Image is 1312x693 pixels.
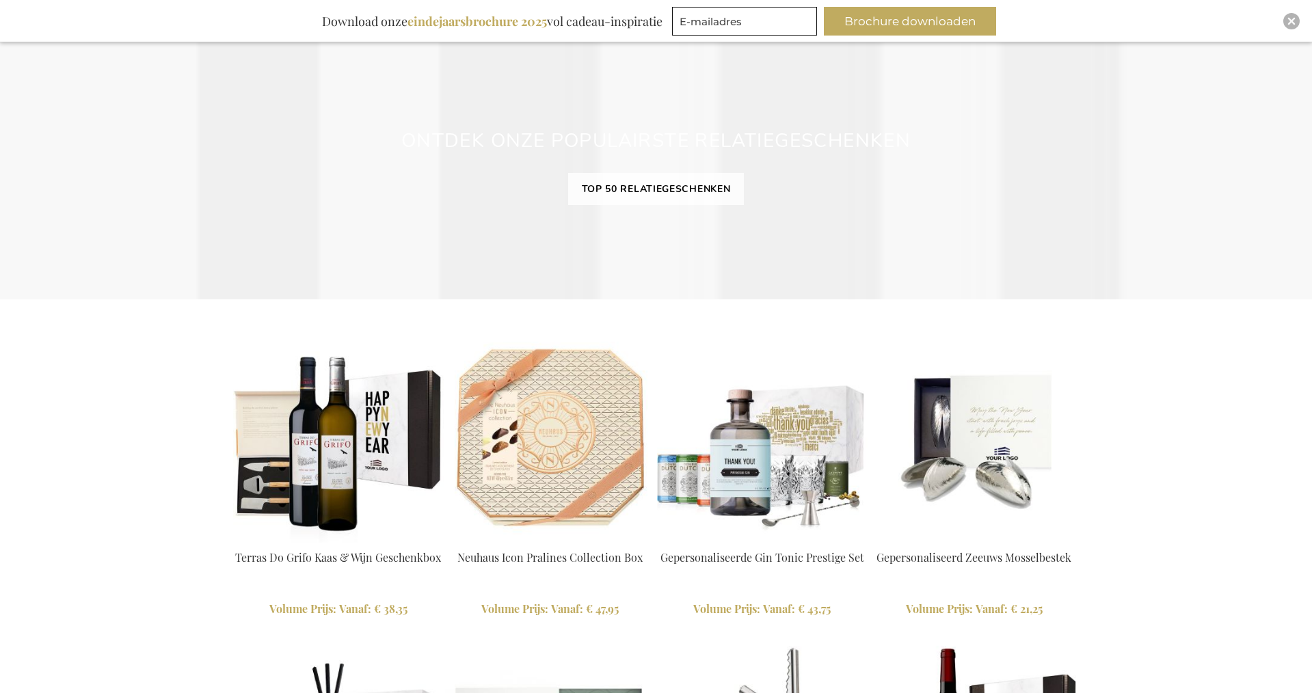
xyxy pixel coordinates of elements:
[339,601,371,616] span: Vanaf
[586,601,619,616] span: € 47,95
[445,601,656,617] a: Volume Prijs: Vanaf € 47,95
[481,601,548,616] span: Volume Prijs:
[660,550,864,565] a: Gepersonaliseerde Gin Tonic Prestige Set
[798,601,831,616] span: € 43,75
[672,7,817,36] input: E-mailadres
[763,601,795,616] span: Vanaf
[657,601,868,617] a: Volume Prijs: Vanaf € 43,75
[233,332,444,543] img: Terras Do Grifo Cheese & Wine Box
[235,550,441,565] a: Terras Do Grifo Kaas & Wijn Geschenkbox
[551,601,583,616] span: Vanaf
[657,332,868,543] img: Personalised Gin Tonic Prestige Set
[876,550,1071,565] a: Gepersonaliseerd Zeeuws Mosselbestek
[869,601,1080,617] a: Volume Prijs: Vanaf € 21,25
[316,7,669,36] div: Download onze vol cadeau-inspiratie
[657,533,868,546] a: Personalised Gin Tonic Prestige Set
[906,601,973,616] span: Volume Prijs:
[672,7,821,40] form: marketing offers and promotions
[869,332,1080,543] img: Personalised Zeeland Mussel Cutlery
[976,601,1008,616] span: Vanaf
[693,601,760,616] span: Volume Prijs:
[445,332,656,543] img: Neuhaus Icon Pralines Collection Box - Exclusive Business Gifts
[445,533,656,546] a: Neuhaus Icon Pralines Collection Box - Exclusive Business Gifts
[407,13,547,29] b: eindejaarsbrochure 2025
[457,550,643,565] a: Neuhaus Icon Pralines Collection Box
[568,173,745,205] a: TOP 50 RELATIEGESCHENKEN
[1010,601,1043,616] span: € 21,25
[869,533,1080,546] a: Personalised Zeeland Mussel Cutlery
[269,601,336,616] span: Volume Prijs:
[1287,17,1296,25] img: Close
[374,601,407,616] span: € 38,35
[233,533,444,546] a: Terras Do Grifo Cheese & Wine Box
[233,601,444,617] a: Volume Prijs: Vanaf € 38,35
[1283,13,1300,29] div: Close
[824,7,996,36] button: Brochure downloaden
